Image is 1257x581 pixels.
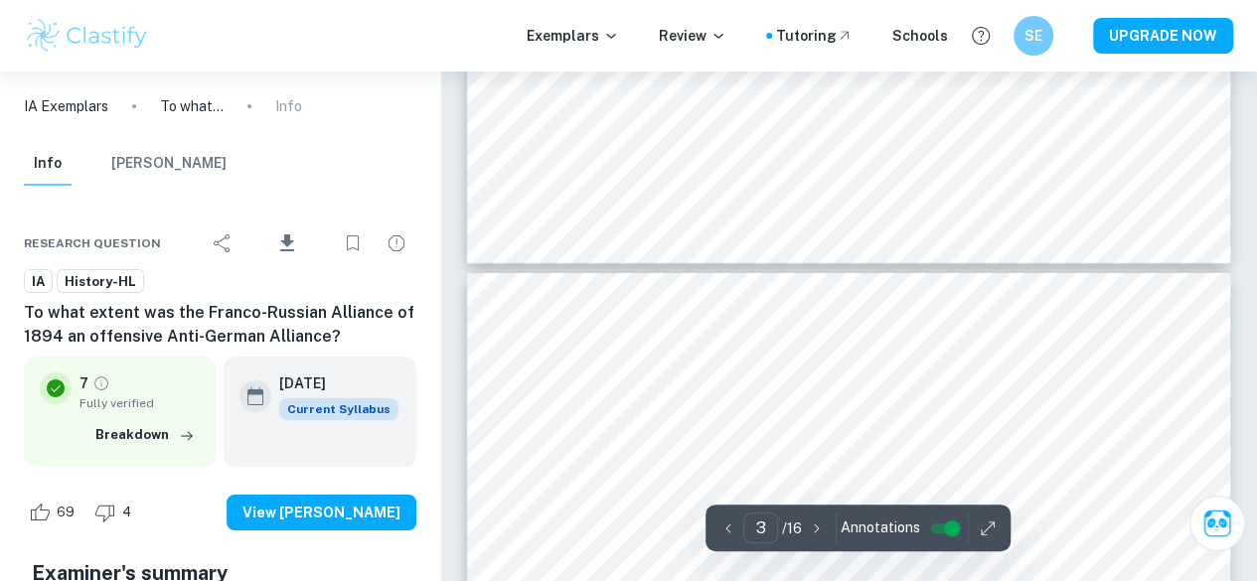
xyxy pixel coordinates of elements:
h6: [DATE] [279,372,383,394]
div: Dislike [89,497,142,528]
a: History-HL [57,269,144,294]
button: Help and Feedback [964,19,998,53]
button: UPGRADE NOW [1093,18,1233,54]
div: Bookmark [333,223,373,263]
div: Download [246,218,329,269]
h6: To what extent was the Franco-Russian Alliance of 1894 an offensive Anti-German Alliance? [24,301,416,349]
span: IA [25,272,52,292]
p: To what extent was the Franco-Russian Alliance of 1894 an offensive Anti-German Alliance? [160,95,224,117]
div: Share [203,223,242,263]
span: Current Syllabus [279,398,398,420]
span: 4 [111,503,142,522]
button: View [PERSON_NAME] [227,495,416,530]
h6: SE [1022,25,1045,47]
a: Grade fully verified [92,374,110,392]
div: Like [24,497,85,528]
button: Ask Clai [1189,496,1245,551]
div: This exemplar is based on the current syllabus. Feel free to refer to it for inspiration/ideas wh... [279,398,398,420]
p: Info [275,95,302,117]
button: Breakdown [90,420,200,450]
span: History-HL [58,272,143,292]
p: Review [659,25,726,47]
a: Tutoring [776,25,853,47]
p: Exemplars [527,25,619,47]
a: IA Exemplars [24,95,108,117]
p: 7 [79,372,88,394]
p: / 16 [782,517,802,539]
img: Clastify logo [24,16,150,56]
button: Info [24,142,72,186]
span: 69 [46,503,85,522]
span: Fully verified [79,394,200,412]
div: Report issue [377,223,416,263]
button: SE [1014,16,1053,56]
button: [PERSON_NAME] [111,142,227,186]
span: Annotations [841,517,920,538]
a: Schools [892,25,948,47]
span: Research question [24,234,161,252]
a: IA [24,269,53,294]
